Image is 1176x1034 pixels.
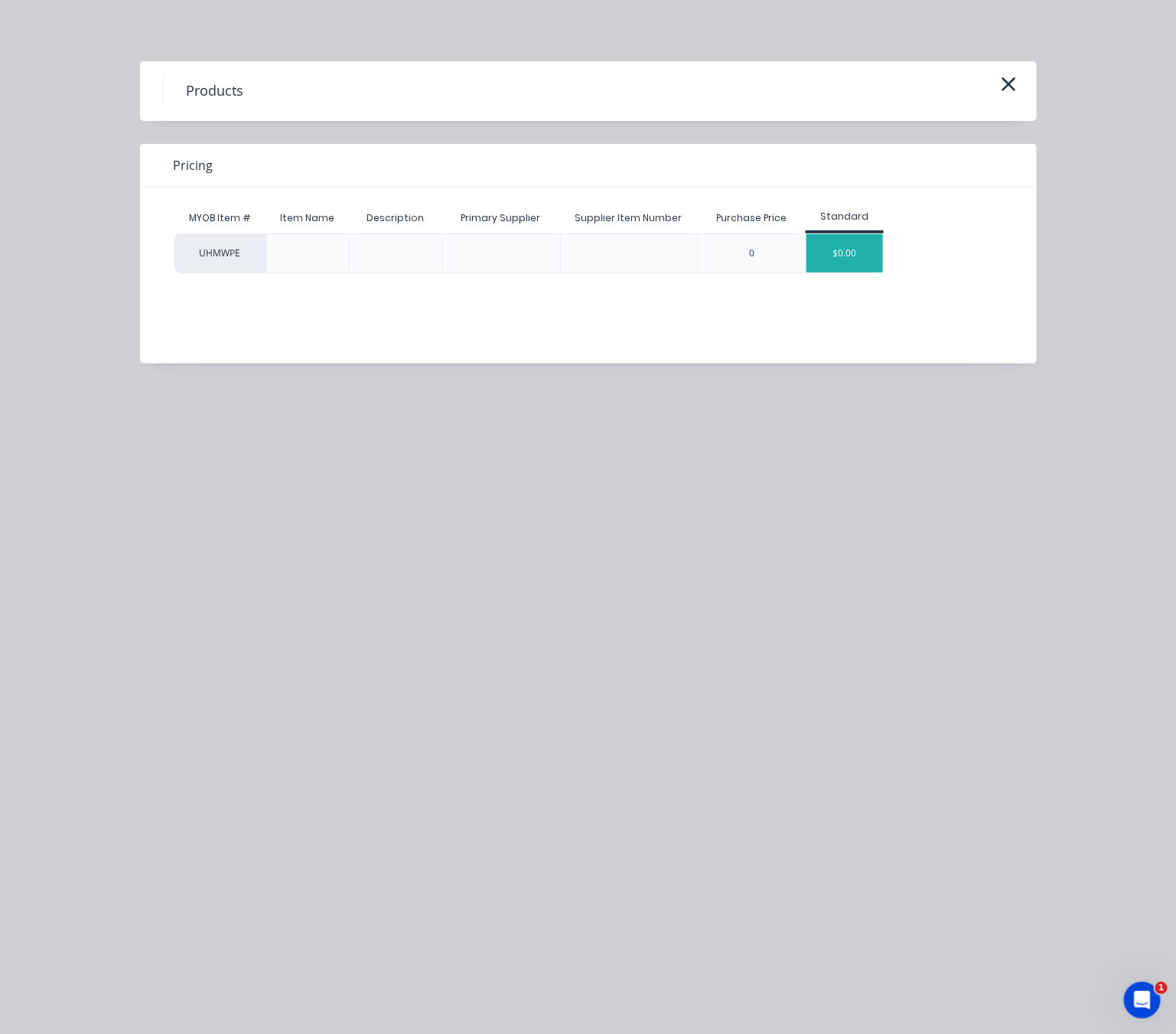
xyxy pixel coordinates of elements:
[704,199,799,237] div: Purchase Price
[806,210,884,223] div: Standard
[268,199,347,237] div: Item Name
[163,77,267,106] h4: Products
[806,234,883,272] div: $0.00
[1155,982,1168,994] span: 1
[1124,982,1161,1019] iframe: Intercom live chat
[174,233,266,273] div: UHMWPE
[174,203,266,233] div: MYOB Item #
[749,246,754,260] div: 0
[563,199,695,237] div: Supplier Item Number
[354,199,436,237] div: Description
[449,199,553,237] div: Primary Supplier
[174,156,213,175] span: Pricing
